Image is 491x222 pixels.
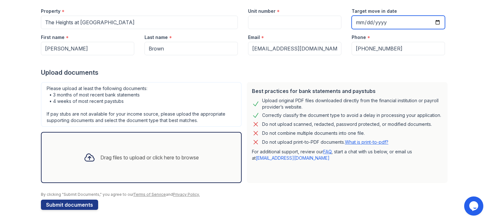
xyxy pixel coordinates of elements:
[256,155,330,161] a: [EMAIL_ADDRESS][DOMAIN_NAME]
[144,34,168,41] label: Last name
[352,34,366,41] label: Phone
[252,87,442,95] div: Best practices for bank statements and paystubs
[133,192,166,197] a: Terms of Service
[323,149,331,154] a: FAQ
[173,192,200,197] a: Privacy Policy.
[262,120,432,128] div: Do not upload scanned, redacted, password protected, or modified documents.
[464,196,485,216] iframe: chat widget
[248,8,276,14] label: Unit number
[248,34,260,41] label: Email
[41,34,65,41] label: First name
[262,129,365,137] div: Do not combine multiple documents into one file.
[41,200,98,210] button: Submit documents
[252,149,442,161] p: For additional support, review our , start a chat with us below, or email us at
[262,111,441,119] div: Correctly classify the document type to avoid a delay in processing your application.
[262,97,442,110] div: Upload original PDF files downloaded directly from the financial institution or payroll provider’...
[41,8,60,14] label: Property
[352,8,397,14] label: Target move in date
[41,68,450,77] div: Upload documents
[100,154,199,161] div: Drag files to upload or click here to browse
[345,139,388,145] a: What is print-to-pdf?
[262,139,388,145] p: Do not upload print-to-PDF documents.
[41,82,242,127] div: Please upload at least the following documents: • 3 months of most recent bank statements • 4 wee...
[41,192,450,197] div: By clicking "Submit Documents," you agree to our and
